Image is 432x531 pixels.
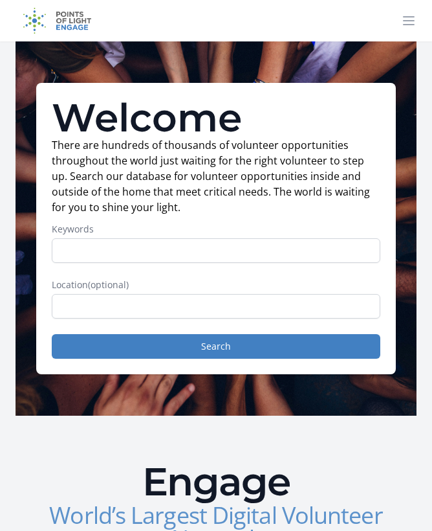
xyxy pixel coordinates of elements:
[52,98,380,137] h1: Welcome
[52,137,380,215] p: There are hundreds of thousands of volunteer opportunities throughout the world just waiting for ...
[31,462,401,501] h2: Engage
[52,334,380,359] button: Search
[88,278,129,291] span: (optional)
[52,278,380,291] label: Location
[52,223,380,236] label: Keywords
